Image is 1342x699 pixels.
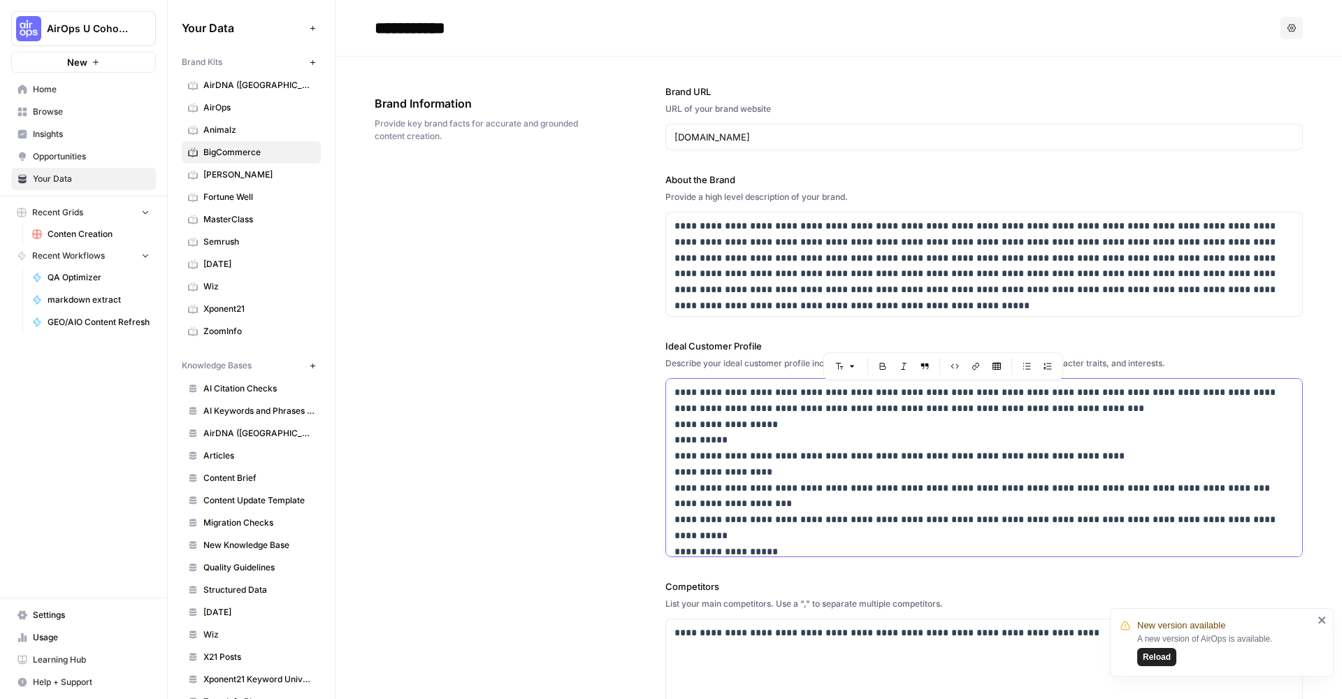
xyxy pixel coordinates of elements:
label: Brand URL [665,85,1303,99]
span: AirOps [203,101,315,114]
span: Content Brief [203,472,315,484]
input: www.sundaysoccer.com [674,130,1294,144]
span: Wiz [203,280,315,293]
span: Articles [203,449,315,462]
a: markdown extract [26,289,156,311]
a: AI Keywords and Phrases to Avoid [182,400,321,422]
span: Opportunities [33,150,150,163]
span: markdown extract [48,294,150,306]
button: Help + Support [11,671,156,693]
span: Brand Information [375,95,587,112]
span: New version available [1137,619,1225,633]
div: A new version of AirOps is available. [1137,633,1313,666]
span: Reload [1143,651,1171,663]
span: New [67,55,87,69]
span: Migration Checks [203,517,315,529]
a: AirDNA ([GEOGRAPHIC_DATA]) [182,74,321,96]
button: Reload [1137,648,1176,666]
span: [DATE] [203,258,315,271]
a: [PERSON_NAME] [182,164,321,186]
span: Usage [33,631,150,644]
button: New [11,52,156,73]
span: Content Update Template [203,494,315,507]
a: New Knowledge Base [182,534,321,556]
a: Content Update Template [182,489,321,512]
a: Structured Data [182,579,321,601]
span: AirDNA ([GEOGRAPHIC_DATA]) [203,427,315,440]
a: Usage [11,626,156,649]
a: Xponent21 [182,298,321,320]
a: Migration Checks [182,512,321,534]
span: New Knowledge Base [203,539,315,552]
span: AI Keywords and Phrases to Avoid [203,405,315,417]
button: close [1318,614,1327,626]
label: About the Brand [665,173,1303,187]
span: Recent Workflows [32,250,105,262]
a: Insights [11,123,156,145]
a: Settings [11,604,156,626]
span: [PERSON_NAME] [203,168,315,181]
img: AirOps U Cohort 1 Logo [16,16,41,41]
span: Fortune Well [203,191,315,203]
div: Provide a high level description of your brand. [665,191,1303,203]
span: Settings [33,609,150,621]
a: Wiz [182,624,321,646]
span: AI Citation Checks [203,382,315,395]
a: Content Brief [182,467,321,489]
span: Structured Data [203,584,315,596]
a: AI Citation Checks [182,377,321,400]
span: X21 Posts [203,651,315,663]
span: Semrush [203,236,315,248]
a: Learning Hub [11,649,156,671]
span: ZoomInfo [203,325,315,338]
span: Xponent21 [203,303,315,315]
div: Describe your ideal customer profile including, but not limited to, demographic profile, lifestyl... [665,357,1303,370]
label: Competitors [665,579,1303,593]
a: GEO/AIO Content Refresh [26,311,156,333]
span: BigCommerce [203,146,315,159]
span: AirOps U Cohort 1 [47,22,131,36]
a: Articles [182,445,321,467]
span: AirDNA ([GEOGRAPHIC_DATA]) [203,79,315,92]
span: Animalz [203,124,315,136]
span: Wiz [203,628,315,641]
a: Fortune Well [182,186,321,208]
a: [DATE] [182,601,321,624]
a: ZoomInfo [182,320,321,343]
span: Knowledge Bases [182,359,252,372]
div: List your main competitors. Use a "," to separate multiple competitors. [665,598,1303,610]
a: Opportunities [11,145,156,168]
span: Xponent21 Keyword Universe [203,673,315,686]
span: Learning Hub [33,654,150,666]
a: Home [11,78,156,101]
span: Conten Creation [48,228,150,240]
button: Workspace: AirOps U Cohort 1 [11,11,156,46]
a: Semrush [182,231,321,253]
span: Provide key brand facts for accurate and grounded content creation. [375,117,587,143]
a: Animalz [182,119,321,141]
span: QA Optimizer [48,271,150,284]
a: [DATE] [182,253,321,275]
span: Brand Kits [182,56,222,69]
span: Browse [33,106,150,118]
label: Ideal Customer Profile [665,339,1303,353]
button: Recent Workflows [11,245,156,266]
span: Help + Support [33,676,150,689]
span: Quality Guidelines [203,561,315,574]
a: Quality Guidelines [182,556,321,579]
span: [DATE] [203,606,315,619]
a: AirOps [182,96,321,119]
a: X21 Posts [182,646,321,668]
span: Recent Grids [32,206,83,219]
a: Browse [11,101,156,123]
a: MasterClass [182,208,321,231]
a: Wiz [182,275,321,298]
a: QA Optimizer [26,266,156,289]
button: Recent Grids [11,202,156,223]
a: Xponent21 Keyword Universe [182,668,321,691]
span: Your Data [182,20,304,36]
span: Home [33,83,150,96]
span: Insights [33,128,150,140]
span: Your Data [33,173,150,185]
a: AirDNA ([GEOGRAPHIC_DATA]) [182,422,321,445]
